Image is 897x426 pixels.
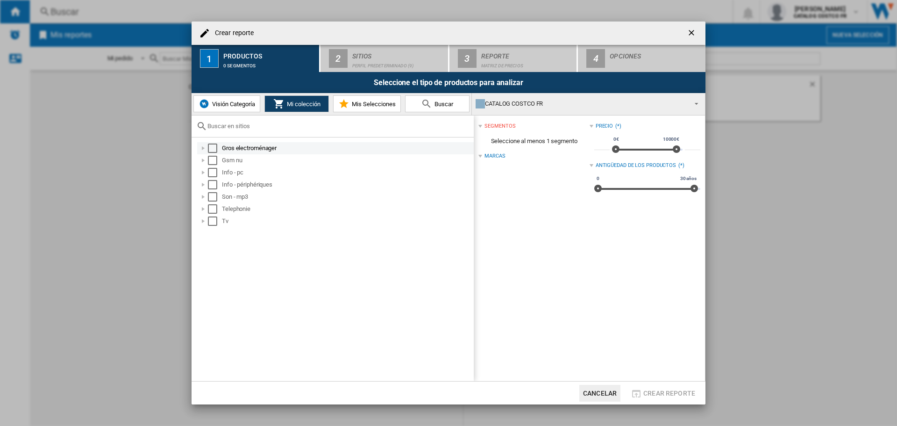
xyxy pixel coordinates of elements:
button: getI18NText('BUTTONS.CLOSE_DIALOG') [683,24,702,43]
div: Gsm nu [222,156,472,165]
div: Matriz de precios [481,58,573,68]
div: Sitios [352,49,444,58]
div: Antigüedad de los productos [596,162,676,169]
div: 4 [586,49,605,68]
button: 3 Reporte Matriz de precios [449,45,578,72]
ng-md-icon: getI18NText('BUTTONS.CLOSE_DIALOG') [687,28,698,39]
span: Visión Categoría [210,101,255,108]
div: Telephonie [222,204,472,214]
div: Tv [222,217,472,226]
div: 0 segmentos [223,58,315,68]
button: 1 Productos 0 segmentos [192,45,320,72]
div: Reporte [481,49,573,58]
div: 2 [329,49,348,68]
span: Mis Selecciones [349,101,396,108]
div: segmentos [484,123,515,130]
div: Gros electroménager [222,144,472,153]
div: 3 [458,49,477,68]
md-checkbox: Select [208,168,222,177]
div: Perfil predeterminado (9) [352,58,444,68]
div: Son - mp3 [222,192,472,202]
div: Productos [223,49,315,58]
button: Mis Selecciones [333,95,401,112]
span: 0€ [612,136,620,143]
span: Mi colección [285,101,320,108]
button: Visión Categoría [193,95,260,112]
h4: Crear reporte [210,29,254,38]
span: Crear reporte [643,390,695,397]
md-checkbox: Select [208,180,222,189]
md-checkbox: Select [208,192,222,202]
input: Buscar en sitios [207,123,469,130]
span: 30 años [679,175,698,182]
md-checkbox: Select [208,144,222,153]
md-checkbox: Select [208,217,222,226]
img: wiser-icon-blue.png [199,98,210,109]
span: Seleccione al menos 1 segmento [478,132,589,150]
div: Precio [596,123,613,130]
button: 4 Opciones [578,45,705,72]
div: Info - périphériques [222,180,472,189]
span: Buscar [432,101,453,108]
div: Marcas [484,152,505,160]
div: Seleccione el tipo de productos para analizar [192,72,705,93]
div: 1 [200,49,219,68]
md-checkbox: Select [208,204,222,214]
button: 2 Sitios Perfil predeterminado (9) [320,45,449,72]
button: Cancelar [579,385,620,402]
span: 10000€ [662,136,681,143]
span: 0 [595,175,601,182]
button: Crear reporte [628,385,698,402]
button: Mi colección [264,95,329,112]
button: Buscar [405,95,470,112]
div: Opciones [610,49,702,58]
div: Info - pc [222,168,472,177]
md-checkbox: Select [208,156,222,165]
div: CATALOG COSTCO FR [476,97,686,110]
